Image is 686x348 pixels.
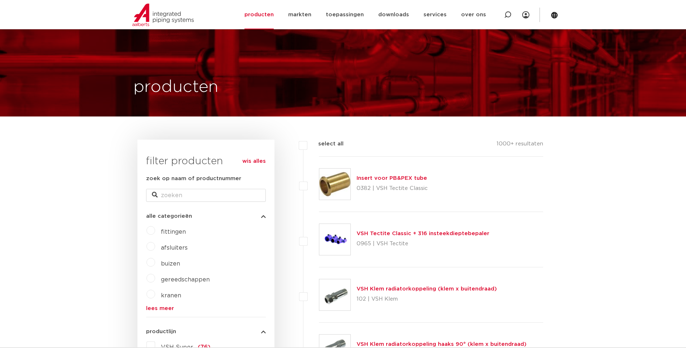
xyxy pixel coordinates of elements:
button: productlijn [146,329,266,334]
a: VSH Klem radiatorkoppeling (klem x buitendraad) [357,286,497,292]
h3: filter producten [146,154,266,169]
p: 0382 | VSH Tectite Classic [357,183,428,194]
a: VSH Tectite Classic + 316 insteekdieptebepaler [357,231,489,236]
img: Thumbnail for VSH Tectite Classic + 316 insteekdieptebepaler [319,224,350,255]
button: alle categorieën [146,213,266,219]
a: afsluiters [161,245,188,251]
label: select all [307,140,344,148]
img: Thumbnail for VSH Klem radiatorkoppeling (klem x buitendraad) [319,279,350,310]
a: wis alles [242,157,266,166]
a: gereedschappen [161,277,210,283]
label: zoek op naam of productnummer [146,174,241,183]
input: zoeken [146,189,266,202]
p: 0965 | VSH Tectite [357,238,489,250]
a: kranen [161,293,181,298]
span: productlijn [146,329,176,334]
h1: producten [133,76,218,99]
a: lees meer [146,306,266,311]
a: buizen [161,261,180,267]
p: 1000+ resultaten [497,140,543,151]
a: Insert voor PB&PEX tube [357,175,427,181]
a: VSH Klem radiatorkoppeling haaks 90° (klem x buitendraad) [357,341,527,347]
img: Thumbnail for Insert voor PB&PEX tube [319,169,350,200]
a: fittingen [161,229,186,235]
span: alle categorieën [146,213,192,219]
p: 102 | VSH Klem [357,293,497,305]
